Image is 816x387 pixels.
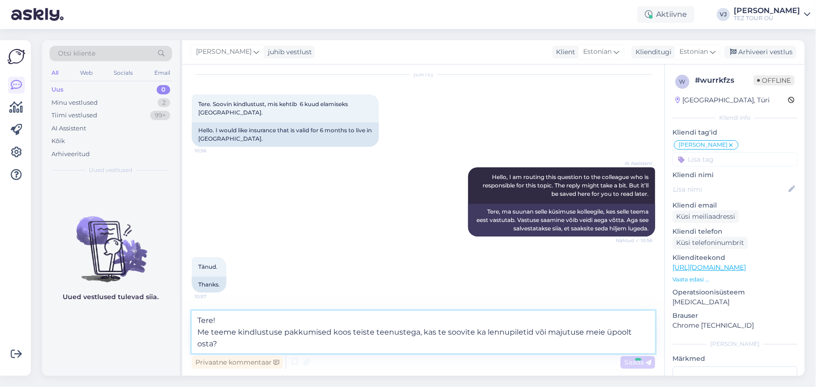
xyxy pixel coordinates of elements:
p: Vaata edasi ... [672,275,797,284]
div: AI Assistent [51,124,86,133]
span: Estonian [679,47,708,57]
span: Nähtud ✓ 10:56 [616,237,652,244]
div: Aktiivne [637,6,694,23]
span: AI Assistent [617,160,652,167]
span: 10:56 [195,147,230,154]
div: Klient [552,47,575,57]
div: Thanks. [192,277,226,293]
div: Socials [112,67,135,79]
p: Kliendi email [672,201,797,210]
a: [PERSON_NAME]TEZ TOUR OÜ [734,7,810,22]
div: All [50,67,60,79]
div: Küsi meiliaadressi [672,210,739,223]
input: Lisa nimi [673,184,787,194]
span: 10:57 [195,293,230,300]
div: TEZ TOUR OÜ [734,14,800,22]
div: Tere, ma suunan selle küsimuse kolleegile, kes selle teema eest vastutab. Vastuse saamine võib ve... [468,204,655,236]
div: [PERSON_NAME] [672,340,797,348]
div: [GEOGRAPHIC_DATA], Türi [675,95,770,105]
img: No chats [42,200,180,284]
span: w [679,78,686,85]
a: [URL][DOMAIN_NAME] [672,263,746,272]
span: Tere. Soovin kindlustust, mis kehtib 6 kuud elamiseks [GEOGRAPHIC_DATA]. [198,100,349,116]
p: Brauser [672,311,797,321]
p: [MEDICAL_DATA] [672,297,797,307]
span: [PERSON_NAME] [679,142,728,148]
p: Uued vestlused tulevad siia. [63,292,159,302]
div: Küsi telefoninumbrit [672,236,748,249]
div: Hello. I would like insurance that is valid for 6 months to live in [GEOGRAPHIC_DATA]. [192,122,379,147]
div: [DATE] [192,70,655,79]
div: # wurrkfzs [695,75,753,86]
span: [PERSON_NAME] [196,47,252,57]
p: Kliendi nimi [672,170,797,180]
p: Operatsioonisüsteem [672,287,797,297]
p: Märkmed [672,354,797,364]
p: Klienditeekond [672,253,797,263]
p: Kliendi telefon [672,227,797,236]
div: Uus [51,85,64,94]
p: Kliendi tag'id [672,128,797,137]
span: Uued vestlused [89,166,133,174]
div: Arhiveeritud [51,150,90,159]
div: Web [78,67,94,79]
div: Klienditugi [632,47,672,57]
span: Tänud. [198,263,217,270]
div: [PERSON_NAME] [734,7,800,14]
span: Hello, I am routing this question to the colleague who is responsible for this topic. The reply m... [483,173,650,197]
div: Arhiveeri vestlus [724,46,796,58]
div: Kliendi info [672,114,797,122]
div: Email [152,67,172,79]
p: Chrome [TECHNICAL_ID] [672,321,797,330]
div: VJ [717,8,730,21]
span: Otsi kliente [58,49,95,58]
div: Tiimi vestlused [51,111,97,120]
img: Askly Logo [7,48,25,65]
div: 2 [158,98,170,107]
span: Offline [753,75,794,86]
span: Estonian [583,47,612,57]
input: Lisa tag [672,152,797,166]
div: 99+ [150,111,170,120]
div: Minu vestlused [51,98,98,107]
div: 0 [157,85,170,94]
div: Kõik [51,136,65,146]
div: juhib vestlust [264,47,312,57]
